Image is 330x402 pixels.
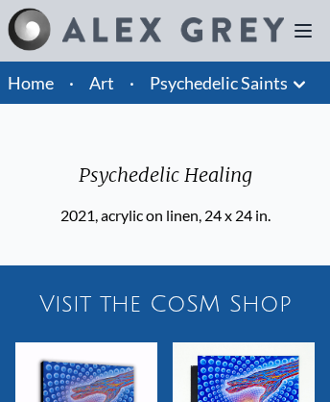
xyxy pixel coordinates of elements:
[8,72,54,93] a: Home
[60,204,271,227] div: 2021, acrylic on linen, 24 x 24 in.
[122,62,142,104] li: ·
[61,62,82,104] li: ·
[60,162,271,204] div: Psychedelic Healing
[150,69,288,96] a: Psychedelic Saints
[89,69,114,96] a: Art
[8,273,322,335] a: Visit the CoSM Shop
